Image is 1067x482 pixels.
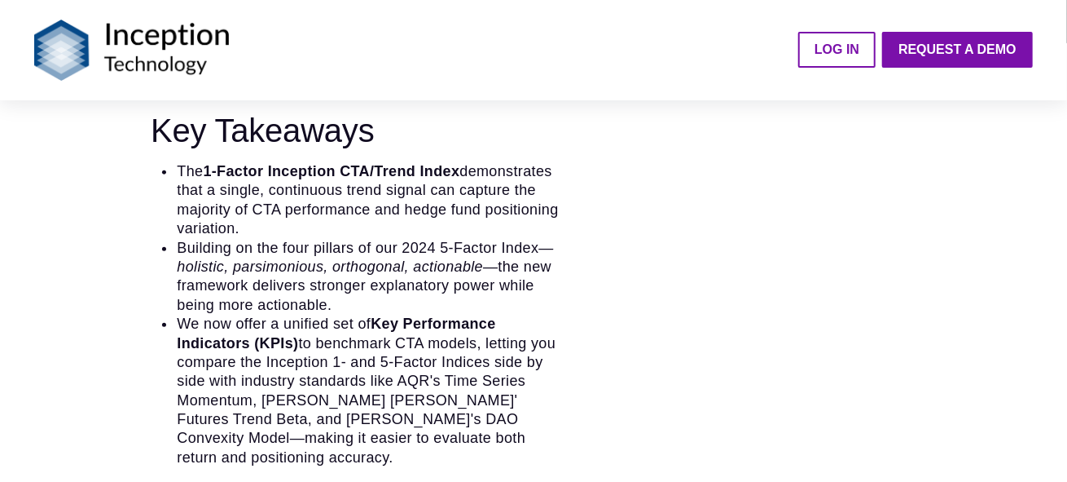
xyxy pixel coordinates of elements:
strong: LOG IN [815,42,859,56]
a: LOG IN [798,32,876,68]
img: Logo [34,20,230,81]
li: The demonstrates that a single, continuous trend signal can capture the majority of CTA performan... [176,162,567,239]
strong: Request a Demo [898,42,1017,56]
h3: Key Takeaways [151,112,567,149]
li: Building on the four pillars of our 2024 5-Factor Index the new framework delivers stronger expla... [176,239,567,316]
strong: 1-Factor Inception CTA/Trend Index [203,163,459,179]
strong: Key Performance Indicators (KPIs) [177,316,495,351]
li: We now offer a unified set of to benchmark CTA models, letting you compare the Inception 1- and 5... [176,315,567,467]
a: Request a Demo [882,32,1033,68]
i: —holistic, parsimonious, orthogonal, actionable— [177,240,553,275]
